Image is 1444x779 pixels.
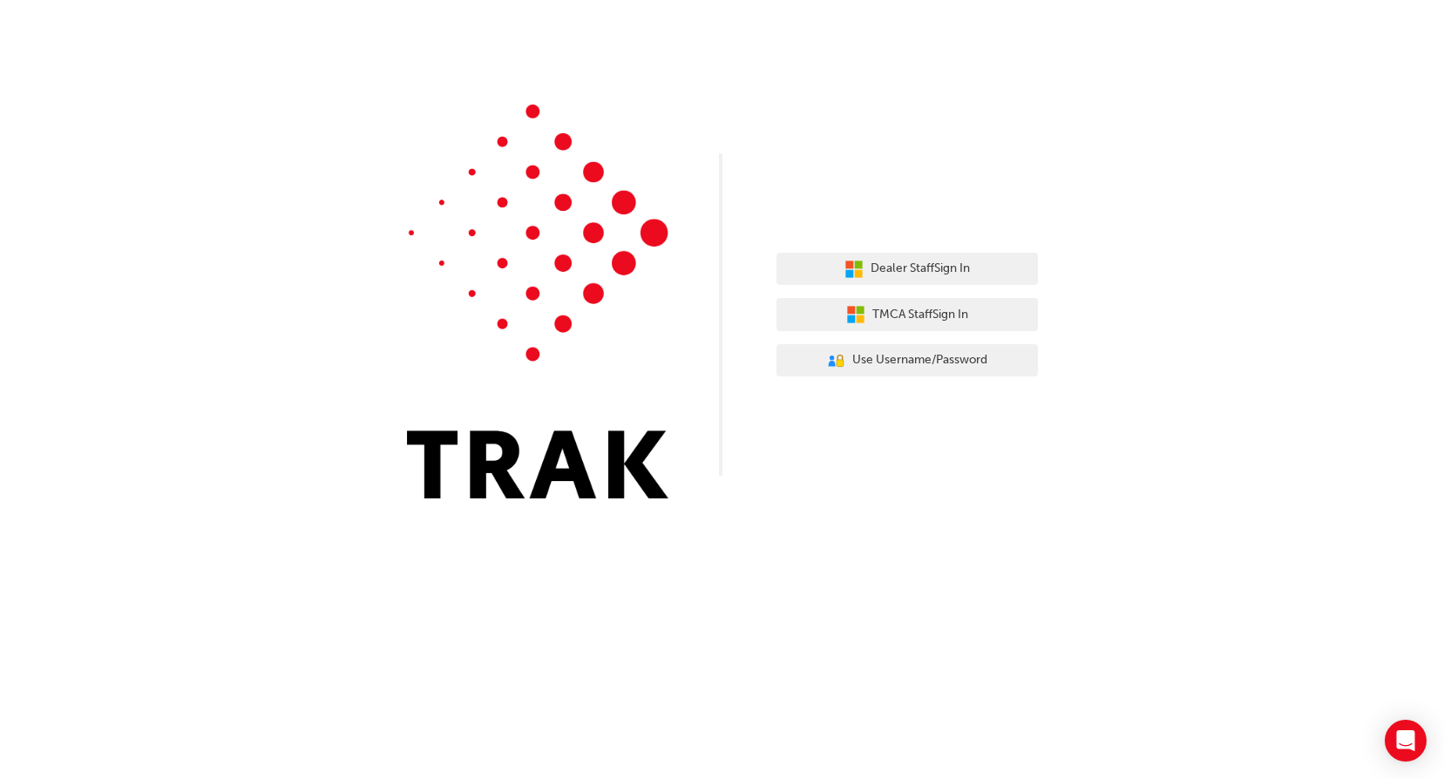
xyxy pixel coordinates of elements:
button: TMCA StaffSign In [776,298,1038,331]
div: Open Intercom Messenger [1385,720,1427,762]
span: Dealer Staff Sign In [871,259,970,279]
button: Dealer StaffSign In [776,253,1038,286]
span: TMCA Staff Sign In [872,305,968,325]
img: Trak [407,105,668,498]
span: Use Username/Password [852,350,987,370]
button: Use Username/Password [776,344,1038,377]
